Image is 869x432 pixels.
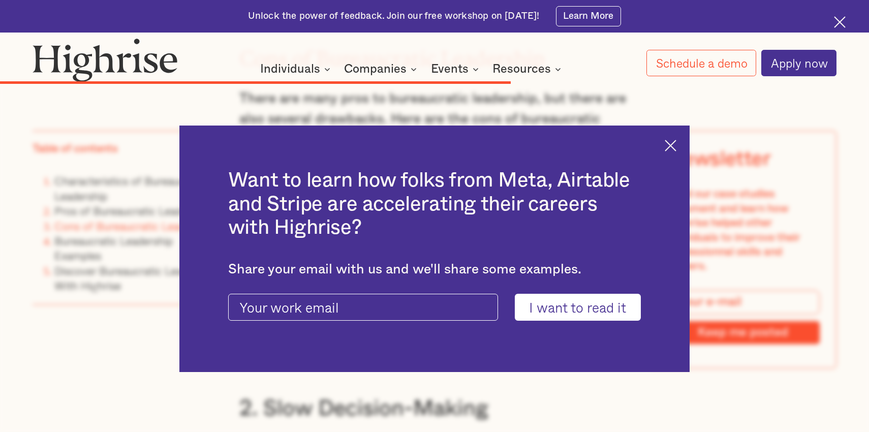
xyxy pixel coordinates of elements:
[344,63,420,75] div: Companies
[834,16,846,28] img: Cross icon
[515,294,641,321] input: I want to read it
[431,63,482,75] div: Events
[260,63,333,75] div: Individuals
[556,6,622,27] a: Learn More
[431,63,469,75] div: Events
[228,261,641,277] div: Share your email with us and we'll share some examples.
[344,63,407,75] div: Companies
[228,294,641,321] form: current-ascender-blog-article-modal-form
[492,63,551,75] div: Resources
[492,63,564,75] div: Resources
[228,294,498,321] input: Your work email
[248,10,540,22] div: Unlock the power of feedback. Join our free workshop on [DATE]!
[260,63,320,75] div: Individuals
[761,50,836,76] a: Apply now
[665,140,676,151] img: Cross icon
[646,50,756,76] a: Schedule a demo
[33,38,178,82] img: Highrise logo
[228,169,641,239] h2: Want to learn how folks from Meta, Airtable and Stripe are accelerating their careers with Highrise?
